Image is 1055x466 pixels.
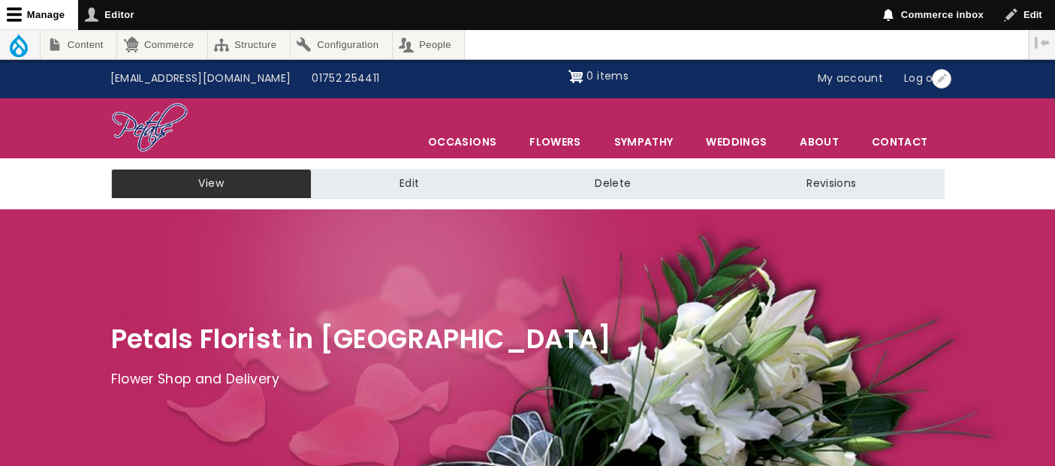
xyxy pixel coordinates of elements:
a: Revisions [719,169,944,199]
a: Sympathy [598,126,689,158]
a: Commerce [117,30,206,59]
button: Vertical orientation [1029,30,1055,56]
a: 01752 254411 [301,65,390,93]
a: Delete [507,169,719,199]
a: Content [41,30,116,59]
a: [EMAIL_ADDRESS][DOMAIN_NAME] [100,65,302,93]
a: Structure [208,30,290,59]
a: View [111,169,312,199]
button: Open User account menu configuration options [932,69,951,89]
span: Petals Florist in [GEOGRAPHIC_DATA] [111,320,612,357]
p: Flower Shop and Delivery [111,368,945,391]
img: Home [111,102,188,155]
nav: Tabs [100,169,956,199]
a: Edit [312,169,507,199]
a: About [784,126,855,158]
a: Flowers [514,126,596,158]
span: Occasions [412,126,512,158]
a: Shopping cart 0 items [568,65,628,89]
a: Contact [856,126,943,158]
a: My account [807,65,894,93]
a: People [393,30,465,59]
a: Log out [894,65,955,93]
a: Configuration [291,30,392,59]
span: Weddings [690,126,782,158]
img: Shopping cart [568,65,583,89]
span: 0 items [586,68,628,83]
